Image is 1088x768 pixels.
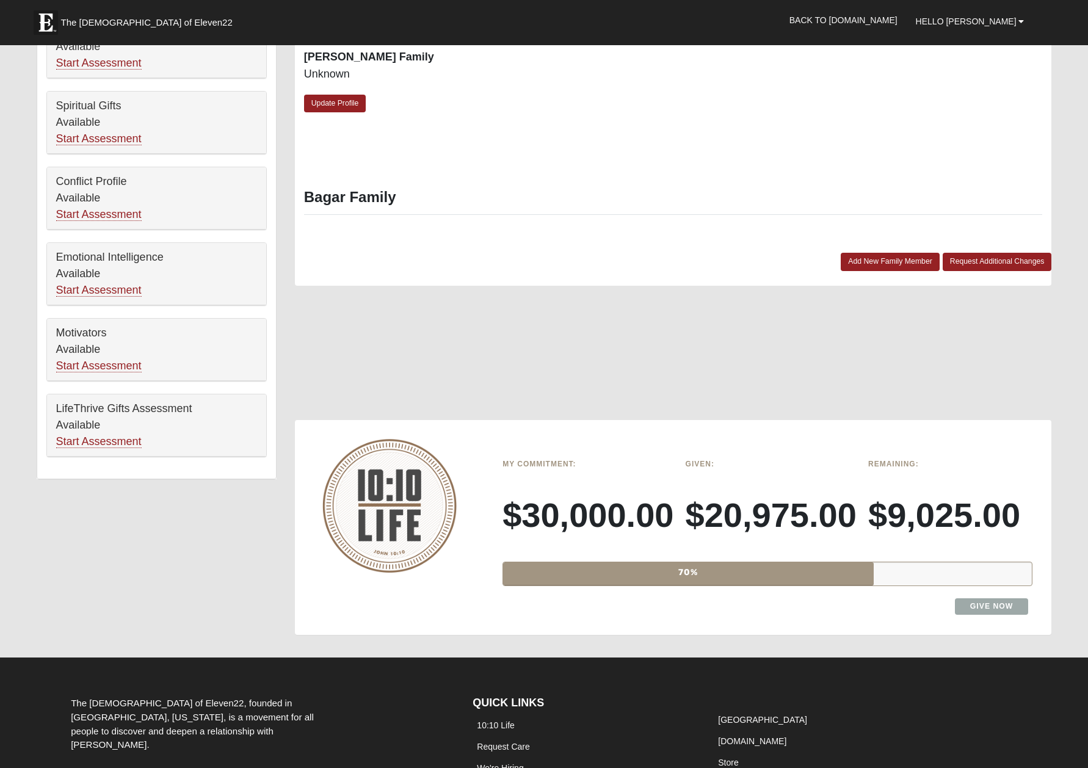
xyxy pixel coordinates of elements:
div: Motivators Available [47,319,266,381]
span: Hello [PERSON_NAME] [916,16,1017,26]
a: 10:10 Life [477,720,515,730]
a: Request Care [477,742,529,752]
dt: [PERSON_NAME] Family [304,49,664,65]
img: 10-10-Life-logo-round-no-scripture.png [322,439,457,573]
div: Conflict Profile Available [47,167,266,230]
h4: QUICK LINKS [473,697,695,710]
dd: Unknown [304,67,664,82]
h3: $20,975.00 [686,494,850,535]
span: The [DEMOGRAPHIC_DATA] of Eleven22 [61,16,233,29]
a: Request Additional Changes [943,253,1052,270]
a: Start Assessment [56,435,142,448]
h6: My Commitment: [502,460,667,468]
a: Store [718,758,738,767]
div: DISC Available [47,16,266,78]
div: Emotional Intelligence Available [47,243,266,305]
a: Start Assessment [56,57,142,70]
div: LifeThrive Gifts Assessment Available [47,394,266,457]
a: Update Profile [304,95,366,112]
h3: Bagar Family [304,189,1043,206]
a: Start Assessment [56,132,142,145]
a: Start Assessment [56,360,142,372]
div: Spiritual Gifts Available [47,92,266,154]
a: Add New Family Member [841,253,940,270]
a: The [DEMOGRAPHIC_DATA] of Eleven22 [27,4,272,35]
div: 70% [503,562,873,585]
a: Give Now [955,598,1029,615]
a: Back to [DOMAIN_NAME] [780,5,907,35]
a: [GEOGRAPHIC_DATA] [718,715,807,725]
a: Hello [PERSON_NAME] [907,6,1034,37]
h3: $30,000.00 [502,494,667,535]
img: Eleven22 logo [34,10,58,35]
a: Start Assessment [56,208,142,221]
a: Start Assessment [56,284,142,297]
a: [DOMAIN_NAME] [718,736,786,746]
h6: Remaining: [868,460,1032,468]
h6: Given: [686,460,850,468]
h3: $9,025.00 [868,494,1032,535]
